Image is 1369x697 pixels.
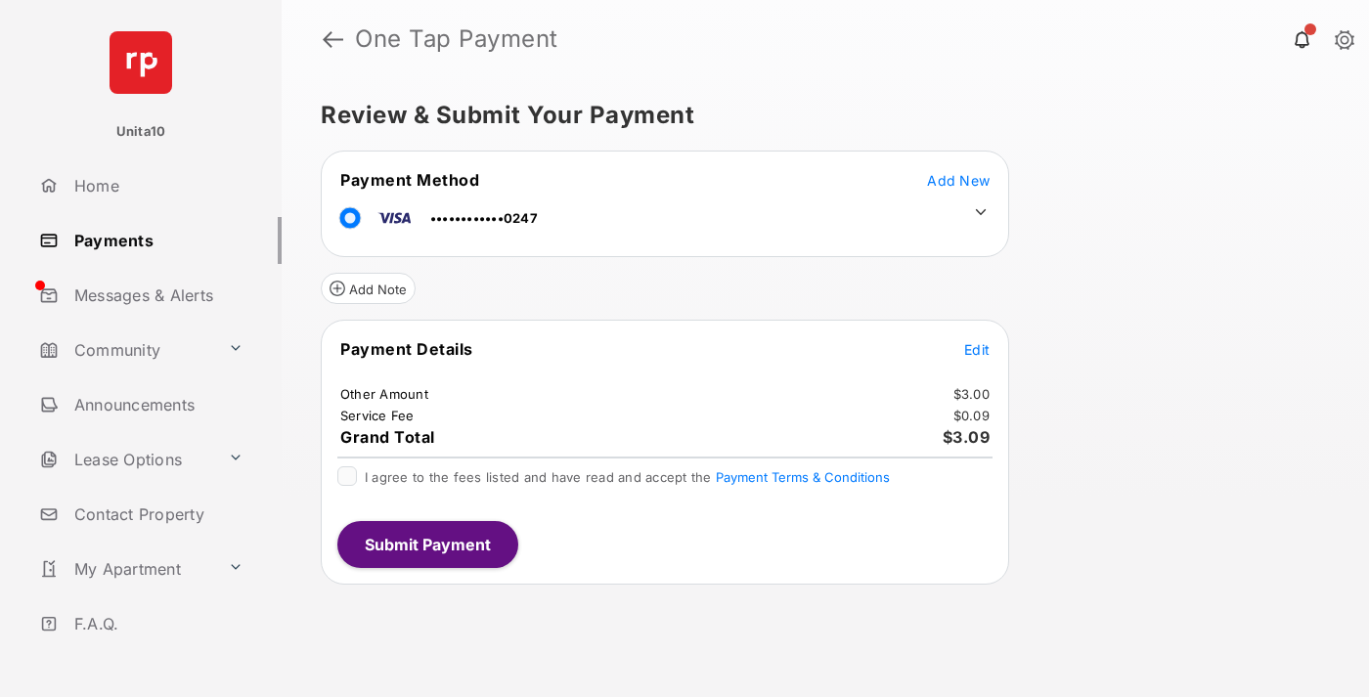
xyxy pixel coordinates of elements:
span: I agree to the fees listed and have read and accept the [365,469,890,485]
a: F.A.Q. [31,600,282,647]
button: Submit Payment [337,521,518,568]
button: Edit [964,339,990,359]
a: Lease Options [31,436,220,483]
a: Announcements [31,381,282,428]
span: ••••••••••••0247 [430,210,538,226]
span: $3.09 [943,427,991,447]
span: Add New [927,172,990,189]
span: Edit [964,341,990,358]
td: $3.00 [952,385,991,403]
a: My Apartment [31,545,220,592]
button: I agree to the fees listed and have read and accept the [716,469,890,485]
span: Payment Details [340,339,473,359]
h5: Review & Submit Your Payment [321,104,1314,127]
a: Contact Property [31,491,282,538]
span: Payment Method [340,170,479,190]
td: $0.09 [952,407,991,424]
button: Add Note [321,273,416,304]
img: svg+xml;base64,PHN2ZyB4bWxucz0iaHR0cDovL3d3dy53My5vcmcvMjAwMC9zdmciIHdpZHRoPSI2NCIgaGVpZ2h0PSI2NC... [110,31,172,94]
td: Service Fee [339,407,416,424]
a: Payments [31,217,282,264]
span: Grand Total [340,427,435,447]
a: Home [31,162,282,209]
button: Add New [927,170,990,190]
a: Messages & Alerts [31,272,282,319]
p: Unita10 [116,122,166,142]
a: Community [31,327,220,373]
strong: One Tap Payment [355,27,558,51]
td: Other Amount [339,385,429,403]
